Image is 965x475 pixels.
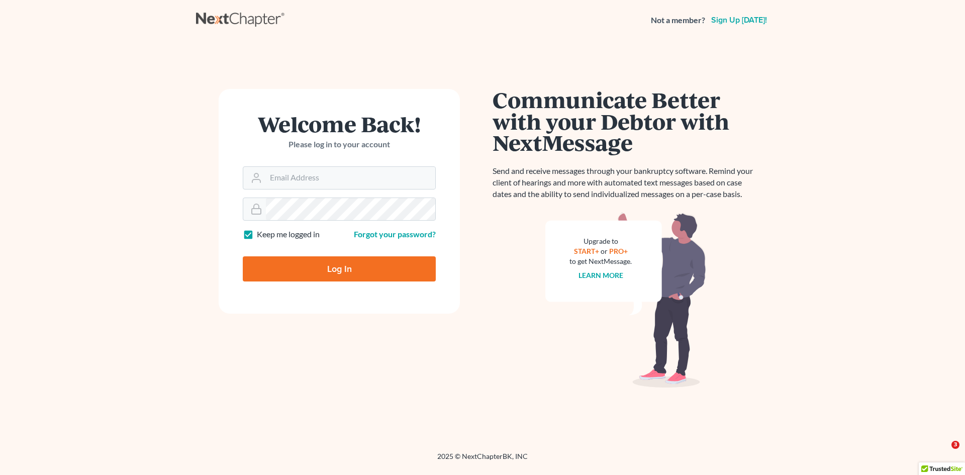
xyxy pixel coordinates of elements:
[574,247,599,255] a: START+
[243,139,436,150] p: Please log in to your account
[569,256,632,266] div: to get NextMessage.
[578,271,623,279] a: Learn more
[354,229,436,239] a: Forgot your password?
[493,165,759,200] p: Send and receive messages through your bankruptcy software. Remind your client of hearings and mo...
[709,16,769,24] a: Sign up [DATE]!
[931,441,955,465] iframe: Intercom live chat
[651,15,705,26] strong: Not a member?
[196,451,769,469] div: 2025 © NextChapterBK, INC
[951,441,959,449] span: 3
[243,113,436,135] h1: Welcome Back!
[266,167,435,189] input: Email Address
[601,247,608,255] span: or
[569,236,632,246] div: Upgrade to
[493,89,759,153] h1: Communicate Better with your Debtor with NextMessage
[243,256,436,281] input: Log In
[545,212,706,388] img: nextmessage_bg-59042aed3d76b12b5cd301f8e5b87938c9018125f34e5fa2b7a6b67550977c72.svg
[609,247,628,255] a: PRO+
[257,229,320,240] label: Keep me logged in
